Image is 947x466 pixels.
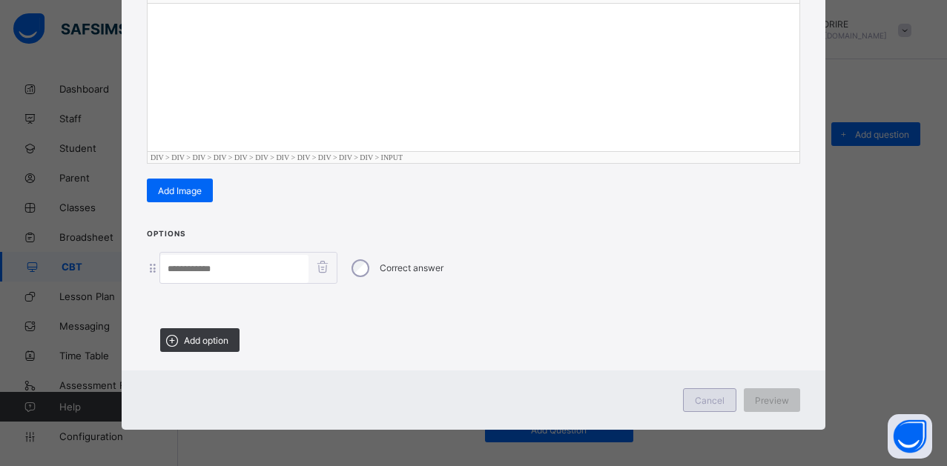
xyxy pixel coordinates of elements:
span: Add option [184,335,228,346]
span: Cancel [695,395,725,406]
span: Preview [755,395,789,406]
div: Correct answer [147,252,800,284]
span: Add Image [158,185,202,196]
label: Correct answer [380,262,443,273]
button: Open asap [888,414,932,459]
span: Options [147,229,186,238]
div: DIV > DIV > DIV > DIV > DIV > DIV > DIV > DIV > DIV > DIV > DIV > INPUT [151,152,796,163]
